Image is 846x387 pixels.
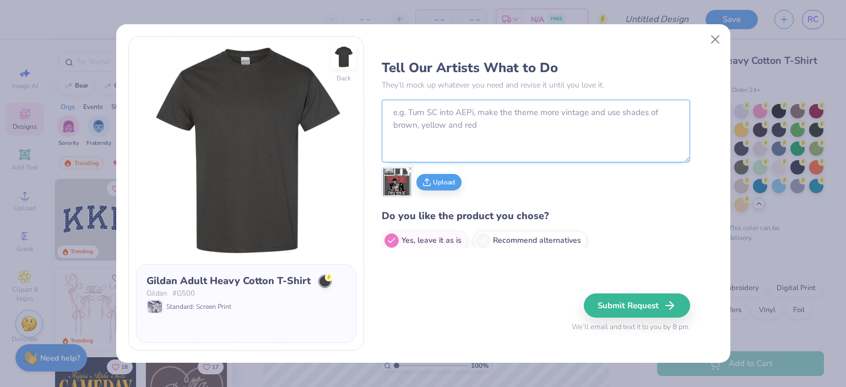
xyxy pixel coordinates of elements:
label: Recommend alternatives [473,231,587,250]
h3: Tell Our Artists What to Do [382,59,690,76]
p: They’ll mock up whatever you need and revise it until you love it. [382,79,690,91]
button: Submit Request [584,293,690,318]
span: Gildan [147,288,167,299]
span: We’ll email and text it to you by 8 pm. [572,322,690,333]
span: # G500 [172,288,195,299]
button: Close [704,29,725,50]
button: Upload [416,174,462,190]
img: Standard: Screen Print [148,301,162,313]
img: Back [333,46,355,68]
div: Gildan Adult Heavy Cotton T-Shirt [147,274,311,288]
div: Back [337,73,351,83]
span: Standard: Screen Print [166,302,231,312]
label: Yes, leave it as is [382,231,468,250]
h4: Do you like the product you chose? [382,208,690,224]
img: Front [136,44,356,264]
